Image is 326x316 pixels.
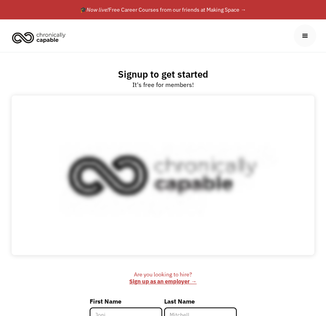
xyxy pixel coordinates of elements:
a: Sign up as an employer → [129,278,196,285]
label: First Name [90,295,162,307]
label: Last Name [164,295,237,307]
em: Now live! [87,6,109,13]
div: 🎓 Free Career Courses from our friends at Making Space → [80,5,246,14]
div: Are you looking to hire? ‍ [90,271,237,285]
div: menu [294,24,316,47]
a: home [10,29,71,46]
h2: Signup to get started [118,68,208,80]
img: Chronically Capable logo [10,29,68,46]
div: It's free for members! [132,80,194,89]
